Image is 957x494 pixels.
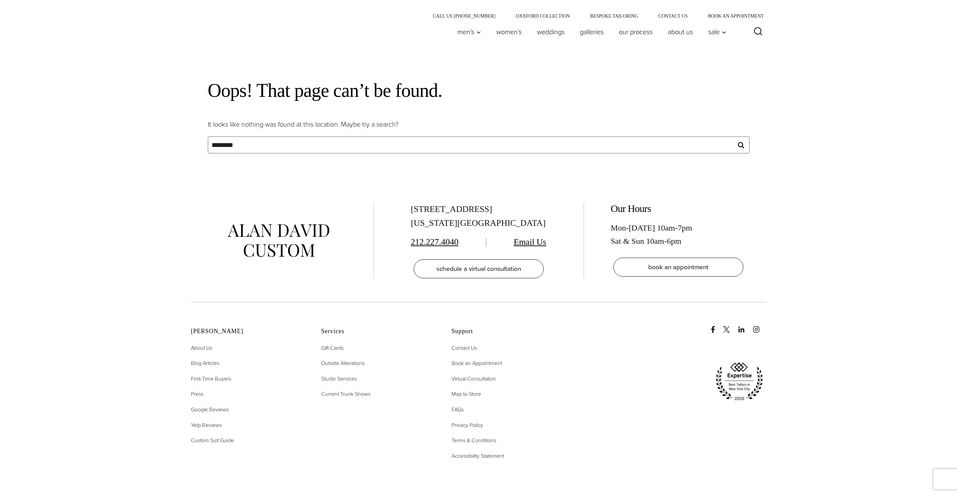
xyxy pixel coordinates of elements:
a: Contact Us [648,14,698,18]
div: Mon-[DATE] 10am-7pm Sat & Sun 10am-6pm [611,221,746,248]
span: Privacy Policy [452,421,483,429]
a: Current Trunk Shows [321,390,370,399]
a: Bespoke Tailoring [580,14,648,18]
a: schedule a virtual consultation [414,259,544,278]
a: Our Process [611,25,660,39]
span: Custom Suit Guide [191,436,234,444]
span: Press [191,390,203,398]
img: expertise, best tailors in new york city 2020 [712,360,766,403]
a: Yelp Reviews [191,421,222,430]
a: Map to Store [452,390,481,399]
a: About Us [191,344,212,352]
span: Sale [708,28,726,35]
img: Alan David Custom [191,7,272,38]
a: 212.227.4040 [411,237,459,247]
a: Google Reviews [191,405,229,414]
nav: Support Footer Nav [452,344,565,460]
a: Outside Alterations [321,359,365,368]
button: View Search Form [750,24,766,40]
h1: Oops! That page can’t be found. [208,79,749,102]
img: alan david custom [228,224,329,257]
h2: [PERSON_NAME] [191,328,304,335]
nav: Services Footer Nav [321,344,435,399]
span: Current Trunk Shows [321,390,370,398]
span: About Us [191,344,212,352]
span: Men’s [457,28,481,35]
a: FAQs [452,405,464,414]
a: Accessibility Statement [452,452,504,460]
a: Email Us [514,237,546,247]
span: Yelp Reviews [191,421,222,429]
a: Women’s [488,25,529,39]
a: About Us [660,25,700,39]
a: First-Time Buyers [191,374,231,383]
span: schedule a virtual consultation [436,264,521,274]
a: x/twitter [723,319,737,333]
div: [STREET_ADDRESS] [US_STATE][GEOGRAPHIC_DATA] [411,202,546,230]
a: Oxxford Collection [505,14,580,18]
a: Contact Us [452,344,477,352]
a: Press [191,390,203,399]
span: FAQs [452,406,464,413]
a: Galleries [572,25,611,39]
a: Privacy Policy [452,421,483,430]
span: Gift Cards [321,344,344,352]
a: Gift Cards [321,344,344,352]
a: weddings [529,25,572,39]
h2: Services [321,328,435,335]
span: Blog Articles [191,359,219,367]
nav: Primary Navigation [450,25,730,39]
a: Terms & Conditions [452,436,496,445]
p: It looks like nothing was found at this location. Maybe try a search? [208,119,749,130]
span: Accessibility Statement [452,452,504,460]
a: Call Us [PHONE_NUMBER] [423,14,506,18]
a: Virtual Consultation [452,374,496,383]
nav: Secondary Navigation [423,14,766,18]
a: Book an Appointment [452,359,502,368]
span: Contact Us [452,344,477,352]
a: Blog Articles [191,359,219,368]
span: Map to Store [452,390,481,398]
a: Studio Services [321,374,357,383]
span: Outside Alterations [321,359,365,367]
a: book an appointment [613,258,743,277]
span: Google Reviews [191,406,229,413]
nav: Alan David Footer Nav [191,344,304,445]
a: Facebook [710,319,722,333]
a: Book an Appointment [698,14,766,18]
h2: Our Hours [611,202,746,215]
span: book an appointment [648,262,709,272]
span: Terms & Conditions [452,436,496,444]
a: Custom Suit Guide [191,436,234,445]
span: Book an Appointment [452,359,502,367]
a: linkedin [738,319,752,333]
a: instagram [753,319,766,333]
h2: Support [452,328,565,335]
